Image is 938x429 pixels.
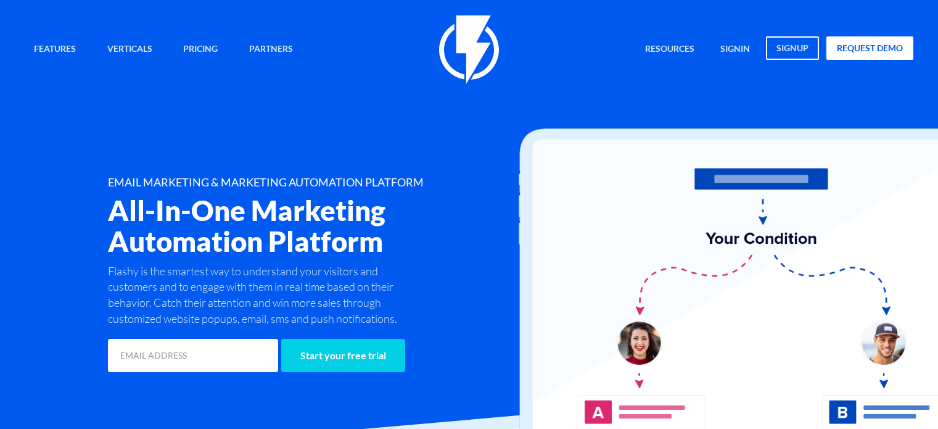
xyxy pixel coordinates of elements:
h1: EMAIL MARKETING & MARKETING AUTOMATION PLATFORM [108,177,534,189]
a: Verticals [98,36,162,63]
a: signup [766,36,819,60]
h2: All-In-One Marketing Automation Platform [108,195,534,257]
a: Resources [636,36,704,63]
p: Flashy is the smartest way to understand your visitors and customers and to engage with them in r... [108,264,422,327]
a: Features [25,36,85,63]
input: Start your free trial [281,339,405,372]
a: signin [711,36,759,63]
a: request demo [826,36,913,60]
input: EMAIL ADDRESS [108,339,278,372]
a: Pricing [174,36,227,63]
a: Partners [240,36,302,63]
